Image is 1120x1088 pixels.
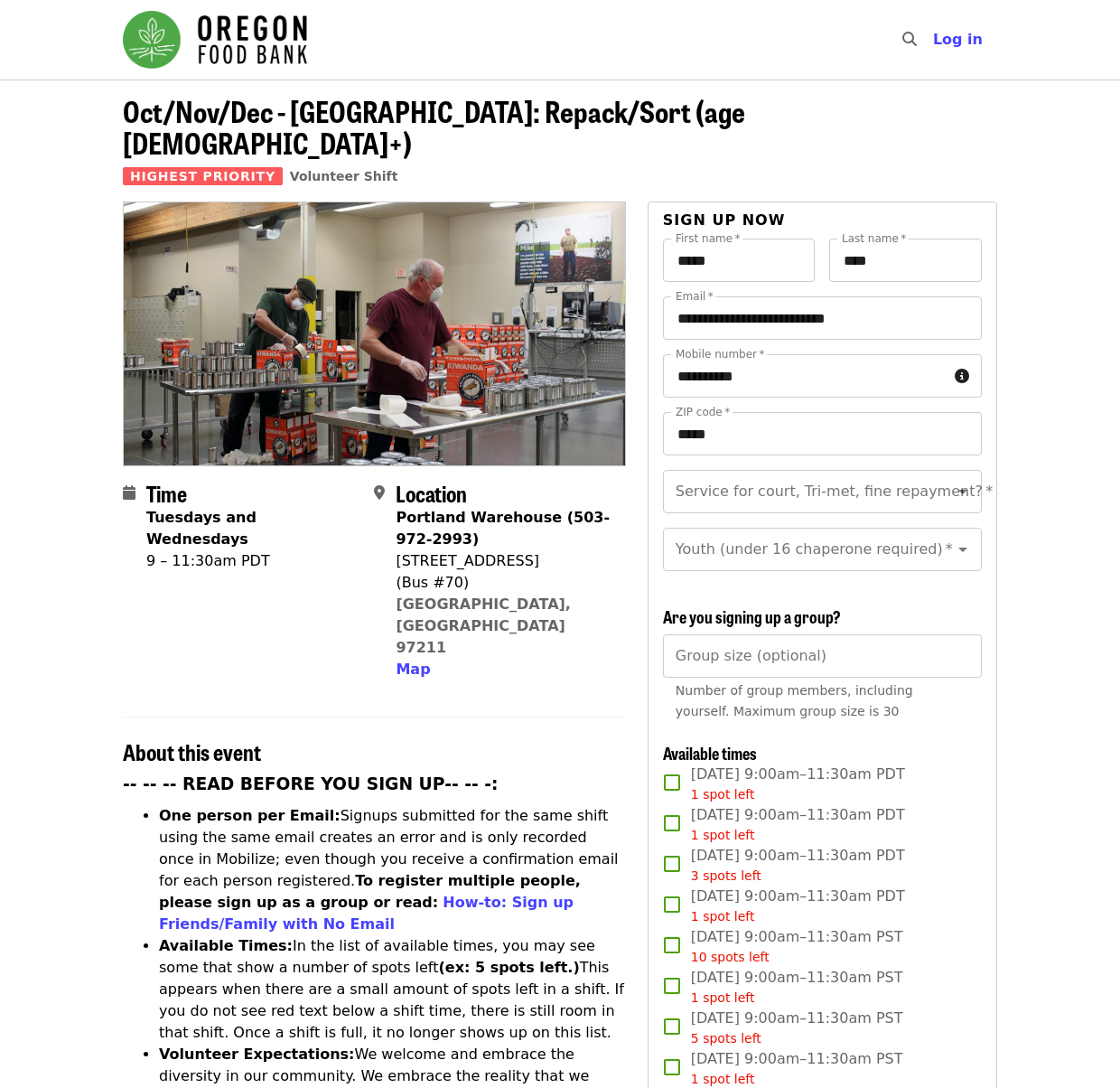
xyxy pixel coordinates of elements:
i: search icon [902,31,917,48]
span: [DATE] 9:00am–11:30am PST [691,1008,903,1048]
span: 1 spot left [691,1072,755,1086]
button: Open [950,479,975,504]
button: Map [396,659,430,680]
i: circle-info icon [955,368,969,385]
span: [DATE] 9:00am–11:30am PST [691,926,903,967]
span: Are you signing up a group? [663,605,841,628]
input: [object Object] [663,634,982,678]
span: 10 spots left [691,950,770,964]
span: Number of group members, including yourself. Maximum group size is 30 [676,683,913,718]
span: 5 spots left [691,1031,761,1046]
a: How-to: Sign up Friends/Family with No Email [159,894,574,933]
i: calendar icon [123,484,135,502]
span: Sign up now [663,211,786,229]
span: 1 spot left [691,909,755,924]
span: Time [146,477,187,509]
strong: (ex: 5 spots left.) [438,959,579,976]
label: Last name [842,233,906,244]
span: Highest Priority [123,167,283,185]
label: Mobile number [676,349,764,360]
strong: Portland Warehouse (503-972-2993) [396,509,610,548]
span: 1 spot left [691,990,755,1005]
span: 1 spot left [691,828,755,842]
input: First name [663,239,816,282]
img: Oregon Food Bank - Home [123,11,307,69]
input: Mobile number [663,354,947,398]
button: Log in [919,22,997,58]
strong: Volunteer Expectations: [159,1046,355,1063]
input: Email [663,296,982,340]
span: [DATE] 9:00am–11:30am PST [691,967,903,1008]
span: Map [396,661,430,678]
span: 1 spot left [691,787,755,802]
a: [GEOGRAPHIC_DATA], [GEOGRAPHIC_DATA] 97211 [396,596,571,656]
span: Location [396,477,467,509]
span: Log in [933,31,983,48]
div: 9 – 11:30am PDT [146,550,359,572]
img: Oct/Nov/Dec - Portland: Repack/Sort (age 16+) organized by Oregon Food Bank [124,202,625,464]
span: [DATE] 9:00am–11:30am PDT [691,764,905,804]
a: Volunteer Shift [290,169,398,183]
span: Available times [663,741,757,764]
div: [STREET_ADDRESS] [396,550,611,572]
i: map-marker-alt icon [374,484,385,502]
div: (Bus #70) [396,572,611,594]
label: ZIP code [676,407,730,417]
button: Open [950,537,975,562]
input: ZIP code [663,412,982,455]
label: Email [676,291,714,302]
span: [DATE] 9:00am–11:30am PDT [691,886,905,926]
strong: Available Times: [159,937,293,954]
span: About this event [123,736,261,767]
span: [DATE] 9:00am–11:30am PDT [691,804,905,845]
input: Last name [829,239,982,282]
span: 3 spots left [691,868,761,883]
label: First name [676,233,741,244]
li: Signups submitted for the same shift using the same email creates an error and is only recorded o... [159,805,626,935]
strong: Tuesdays and Wednesdays [146,509,257,548]
span: [DATE] 9:00am–11:30am PDT [691,845,905,886]
strong: -- -- -- READ BEFORE YOU SIGN UP-- -- -: [123,774,499,793]
li: In the list of available times, you may see some that show a number of spots left This appears wh... [159,935,626,1044]
strong: To register multiple people, please sign up as a group or read: [159,872,581,911]
span: Oct/Nov/Dec - [GEOGRAPHIC_DATA]: Repack/Sort (age [DEMOGRAPHIC_DATA]+) [123,89,745,164]
input: Search [928,18,942,61]
strong: One person per Email: [159,807,341,824]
